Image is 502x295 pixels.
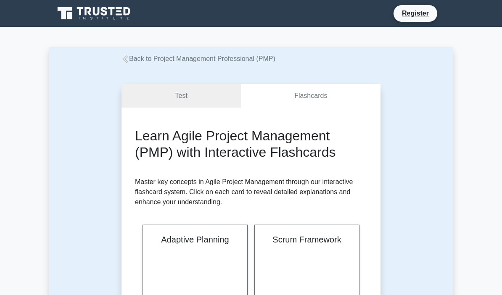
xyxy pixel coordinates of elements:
h2: Adaptive Planning [153,234,237,245]
a: Register [397,8,434,18]
p: Master key concepts in Agile Project Management through our interactive flashcard system. Click o... [135,177,367,207]
h2: Learn Agile Project Management (PMP) with Interactive Flashcards [135,128,367,160]
h2: Scrum Framework [265,234,349,245]
a: Flashcards [241,84,380,108]
a: Back to Project Management Professional (PMP) [122,55,275,62]
a: Test [122,84,241,108]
